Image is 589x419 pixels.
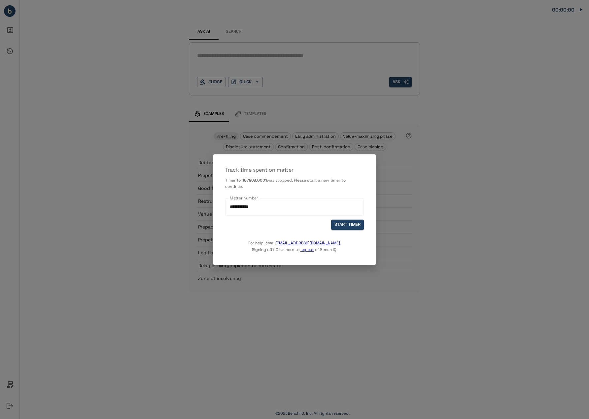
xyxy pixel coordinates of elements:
[225,178,346,190] span: was stopped. Please start a new timer to continue.
[230,195,258,201] label: Matter number
[248,230,341,253] p: For help, email . Signing off? Click here to of Bench IQ.
[275,240,340,246] a: [EMAIL_ADDRESS][DOMAIN_NAME]
[331,220,364,230] button: START TIMER
[225,178,242,183] span: Timer for
[225,166,364,174] p: Track time spent on matter
[300,247,314,252] a: log out
[242,178,267,183] b: 107868.0001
